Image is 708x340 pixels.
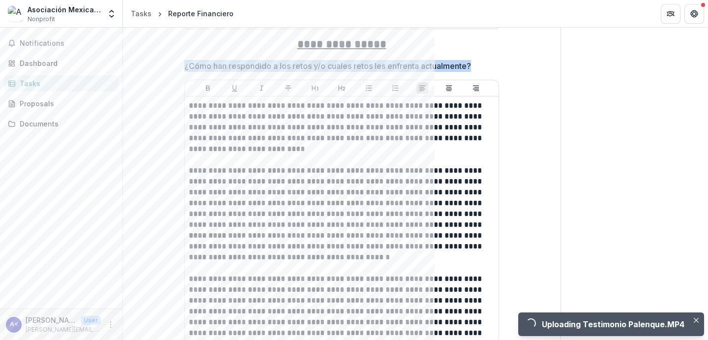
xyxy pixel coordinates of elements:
[684,4,704,24] button: Get Help
[105,319,117,331] button: More
[309,82,321,94] button: Heading 1
[282,82,294,94] button: Strike
[389,82,401,94] button: Ordered List
[127,6,155,21] a: Tasks
[26,325,101,334] p: [PERSON_NAME][EMAIL_ADDRESS][PERSON_NAME][DOMAIN_NAME]
[105,4,118,24] button: Open entity switcher
[168,8,234,19] div: Reporte Financiero
[10,321,18,328] div: Alejandra Romero <alejandra.romero@amextra.org>
[20,119,111,129] div: Documents
[4,116,118,132] a: Documents
[336,82,348,94] button: Heading 2
[256,82,267,94] button: Italicize
[8,6,24,22] img: Asociación Mexicana de Transformación Rural y Urbana A.C (Amextra, Inc.)
[28,15,55,24] span: Nonprofit
[416,82,428,94] button: Align Left
[20,39,115,48] span: Notifications
[20,98,111,109] div: Proposals
[690,314,702,326] button: Close
[514,309,708,340] div: Notifications-bottom-right
[26,315,77,325] p: [PERSON_NAME] <[PERSON_NAME][EMAIL_ADDRESS][PERSON_NAME][DOMAIN_NAME]>
[20,58,111,68] div: Dashboard
[28,4,101,15] div: Asociación Mexicana de Transformación Rural y Urbana A.C (Amextra, Inc.)
[131,8,151,19] div: Tasks
[4,75,118,92] a: Tasks
[4,95,118,112] a: Proposals
[363,82,375,94] button: Bullet List
[184,60,471,72] p: ¿Cómo han respondido a los retos y/o cuales retos les enfrenta actualmente?
[4,35,118,51] button: Notifications
[470,82,482,94] button: Align Right
[661,4,680,24] button: Partners
[202,82,214,94] button: Bold
[81,316,101,325] p: User
[4,55,118,71] a: Dashboard
[542,318,684,330] div: Uploading Testimonio Palenque.MP4
[229,82,240,94] button: Underline
[20,78,111,89] div: Tasks
[443,82,455,94] button: Align Center
[127,6,237,21] nav: breadcrumb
